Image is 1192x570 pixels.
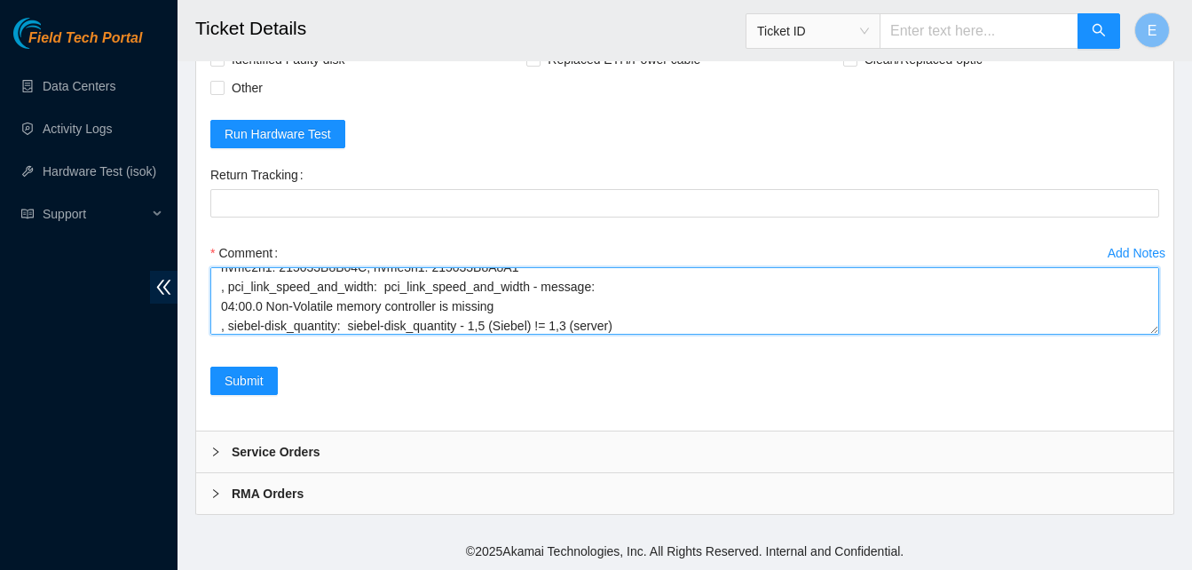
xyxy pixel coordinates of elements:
[210,120,345,148] button: Run Hardware Test
[21,208,34,220] span: read
[757,18,869,44] span: Ticket ID
[28,30,142,47] span: Field Tech Portal
[880,13,1078,49] input: Enter text here...
[1078,13,1120,49] button: search
[210,367,278,395] button: Submit
[13,18,90,49] img: Akamai Technologies
[196,431,1173,472] div: Service Orders
[1134,12,1170,48] button: E
[1092,23,1106,40] span: search
[150,271,178,304] span: double-left
[43,79,115,93] a: Data Centers
[210,161,311,189] label: Return Tracking
[225,371,264,391] span: Submit
[196,473,1173,514] div: RMA Orders
[232,484,304,503] b: RMA Orders
[210,239,285,267] label: Comment
[1107,239,1166,267] button: Add Notes
[225,124,331,144] span: Run Hardware Test
[43,196,147,232] span: Support
[43,122,113,136] a: Activity Logs
[178,533,1192,570] footer: © 2025 Akamai Technologies, Inc. All Rights Reserved. Internal and Confidential.
[232,442,320,462] b: Service Orders
[210,267,1159,335] textarea: Comment
[13,32,142,55] a: Akamai TechnologiesField Tech Portal
[210,189,1159,218] input: Return Tracking
[1148,20,1157,42] span: E
[43,164,156,178] a: Hardware Test (isok)
[1108,247,1165,259] div: Add Notes
[210,488,221,499] span: right
[225,74,270,102] span: Other
[210,447,221,457] span: right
